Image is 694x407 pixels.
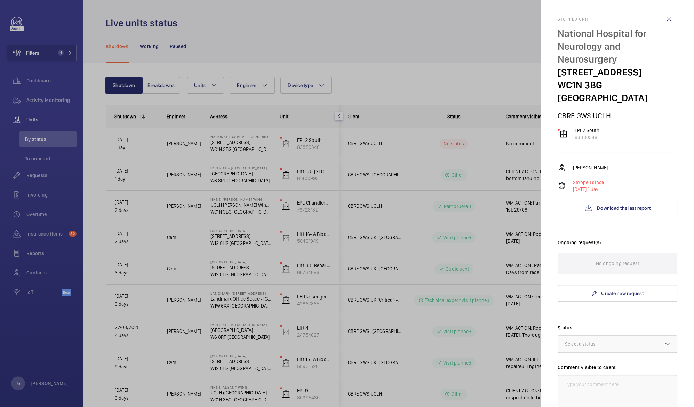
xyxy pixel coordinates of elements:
[565,341,613,348] div: Select a status
[558,364,677,371] label: Comment visible to client
[558,17,677,22] h2: Stopped unit
[558,324,677,331] label: Status
[573,186,604,193] p: 1 day
[573,164,608,171] p: [PERSON_NAME]
[558,27,677,66] p: National Hospital for Neurology and Neurosurgery
[558,239,677,253] h3: Ongoing request(s)
[558,285,677,302] a: Create new request
[573,179,604,186] p: Stopped since
[596,253,639,274] p: No ongoing request
[575,127,599,134] p: EPL2 South
[573,186,588,192] span: [DATE],
[558,79,677,104] p: WC1N 3BG [GEOGRAPHIC_DATA]
[597,205,651,211] span: Download the last report
[558,66,677,79] p: [STREET_ADDRESS]
[559,130,568,138] img: elevator.svg
[575,134,599,141] p: 83880346
[558,111,677,120] p: CBRE GWS UCLH
[558,200,677,216] button: Download the last report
